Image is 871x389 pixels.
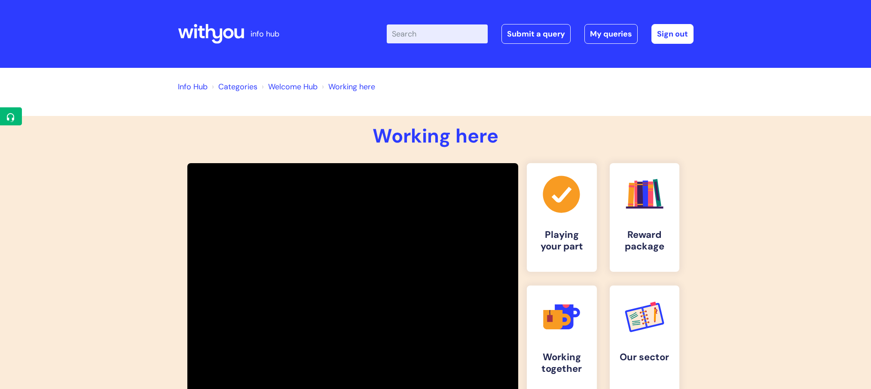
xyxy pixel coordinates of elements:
a: Playing your part [527,163,597,272]
a: Working here [328,82,375,92]
a: Sign out [651,24,694,44]
li: Welcome Hub [260,80,318,94]
a: Info Hub [178,82,208,92]
a: Reward package [610,163,680,272]
li: Solution home [210,80,257,94]
h4: Playing your part [534,229,590,252]
h4: Our sector [617,352,673,363]
a: My queries [584,24,638,44]
h4: Working together [534,352,590,374]
iframe: Being a Recovery Worker [187,186,518,372]
h4: Reward package [617,229,673,252]
li: Working here [320,80,375,94]
a: Submit a query [501,24,571,44]
a: Categories [218,82,257,92]
input: Search [387,24,488,43]
h1: Working here [178,125,694,148]
p: info hub [251,27,279,41]
div: | - [387,24,694,44]
a: Welcome Hub [268,82,318,92]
